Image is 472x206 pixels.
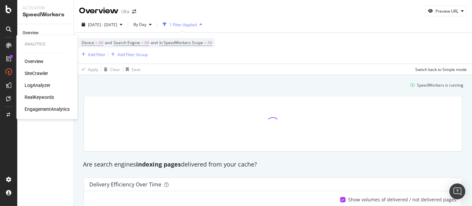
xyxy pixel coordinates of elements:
span: Device [82,40,94,45]
button: Save [123,64,140,75]
div: Activation [23,5,68,11]
div: Overview [23,30,39,36]
span: Search Engine [114,40,140,45]
div: Overview [79,5,118,17]
span: All [144,38,149,47]
div: Switch back to Simple mode [415,67,467,72]
div: Show volumes of delivered / not delivered pages [348,196,456,203]
div: Ulta [121,8,129,15]
span: In SpeedWorkers Scope [159,40,203,45]
strong: indexing pages [136,160,181,168]
div: Open Intercom Messenger [449,183,465,199]
div: Add Filter [88,52,106,57]
button: Clear [101,64,120,75]
button: Switch back to Simple mode [413,64,467,75]
button: 1 Filter Applied [160,19,205,30]
button: Add Filter [79,50,106,58]
a: Overview [23,30,69,36]
div: Clear [110,67,120,72]
div: Delivery Efficiency over time [89,181,161,188]
div: 1 Filter Applied [169,22,197,28]
div: arrow-right-arrow-left [132,9,136,14]
div: Apply [88,67,98,72]
span: and [105,40,112,45]
span: [DATE] - [DATE] [88,22,117,28]
div: Are search engines delivered from your cache? [80,160,466,169]
a: SiteCrawler [25,70,48,77]
a: Overview [25,58,43,65]
div: SpeedWorkers is running [417,82,463,88]
span: All [207,38,212,47]
div: Save [131,67,140,72]
div: SpeedWorkers [23,11,68,19]
button: By Day [131,19,154,30]
button: [DATE] - [DATE] [79,19,125,30]
span: = [204,40,206,45]
a: LogAnalyzer [25,82,50,89]
div: Add Filter Group [118,52,148,57]
span: and [151,40,158,45]
a: EngagementAnalytics [25,106,70,112]
button: Add Filter Group [109,50,148,58]
div: Analytics [25,41,70,47]
button: Preview URL [425,6,467,16]
span: All [99,38,103,47]
button: Apply [79,64,98,75]
span: = [141,40,143,45]
div: Preview URL [435,8,458,14]
span: = [95,40,98,45]
span: By Day [131,22,146,27]
a: RealKeywords [25,94,54,101]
